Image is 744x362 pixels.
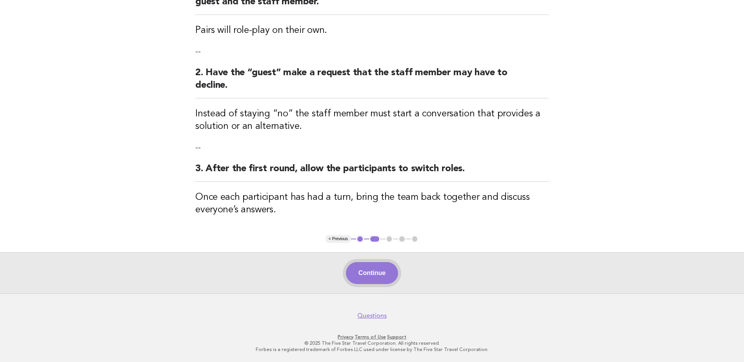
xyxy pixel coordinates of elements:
a: Support [387,334,406,340]
h2: 2. Have the “guest” make a request that the staff member may have to decline. [195,67,549,98]
p: -- [195,142,549,153]
p: · · [132,334,612,340]
h3: Instead of staying “no” the staff member must start a conversation that provides a solution or an... [195,108,549,133]
button: < Previous [326,235,351,243]
button: 2 [369,235,380,243]
a: Privacy [338,334,353,340]
h3: Pairs will role-play on their own. [195,24,549,37]
a: Terms of Use [355,334,386,340]
h2: 3. After the first round, allow the participants to switch roles. [195,163,549,182]
h3: Once each participant has had a turn, bring the team back together and discuss everyone’s answers. [195,191,549,216]
p: © 2025 The Five Star Travel Corporation. All rights reserved. [132,340,612,346]
p: -- [195,46,549,57]
p: Forbes is a registered trademark of Forbes LLC used under license by The Five Star Travel Corpora... [132,346,612,353]
button: 1 [356,235,364,243]
button: Continue [346,262,398,284]
a: Questions [357,312,387,320]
